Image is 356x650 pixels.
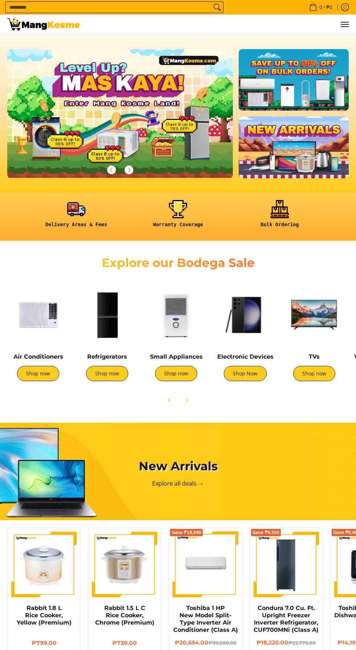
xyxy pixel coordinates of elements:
[87,15,349,34] nav: Main Menu
[340,15,349,34] button: Menu
[173,605,238,633] a: Toshiba 1 HP New Model Split-Type Inverter Air Conditioner (Class A)
[95,605,154,626] a: Rabbit 1.5 L C Rice Cooker, Chrome (Premium)
[214,284,276,346] img: Electronic Devices
[86,366,128,381] a: Shop now
[11,531,77,597] img: https://mangkosme.com/products/rabbit-1-8-l-rice-cooker-yellow-class-a
[161,392,177,408] button: Previous
[173,531,238,597] img: Toshiba 1 HP New Model Split-Type Inverter Air Conditioner (Class A)
[293,366,335,381] a: Shop now
[254,639,319,646] h6: ₱18,220.00
[94,255,262,270] h2: Explore our Bodega Sale
[17,605,72,626] a: Rabbit 1.8 L Rice Cooker, Yellow (Premium)
[211,2,223,13] button: Search
[7,284,69,346] img: Air Conditioners
[29,200,124,234] a: <h6><strong>Delivery Areas & Fees</strong></h6>
[171,530,201,535] span: Save ₱18,946
[254,531,319,597] img: Condura 7.0 Cu. Ft. Upright Freezer Inverter Refrigerator, CUF700MNi (Class A)
[11,639,77,646] h6: ₱799.00
[17,366,59,381] a: Shop now
[325,5,333,10] span: ₱0
[155,366,197,381] a: Shop now
[87,353,127,360] a: Refrigerators
[131,200,225,234] a: <h6><strong>Warranty Coverage</strong></h6>
[209,640,236,646] del: ₱39,600.00
[318,5,323,10] span: 0
[145,284,207,346] img: Small Appliances
[104,162,120,178] button: Previous
[121,162,137,178] button: Next
[232,200,327,234] a: <h6><strong>Bulk Ordering</strong></h6>
[76,284,138,346] img: Refrigerators
[283,284,345,346] img: TVs
[252,530,280,535] span: Save ₱4,555
[7,18,80,31] img: Mang Kosme: Your Home Appliances Warehouse Sale Partner!
[288,640,316,646] del: ₱22,775.00
[150,353,203,360] a: Small Appliances
[92,531,157,597] img: https://mangkosme.com/products/rabbit-1-5-l-c-rice-cooker-chrome-class-a
[152,479,204,487] a: Explore all deals →
[87,15,349,34] ul: Customer Navigation
[254,605,319,633] a: Condura 7.0 Cu. Ft. Upright Freezer Inverter Refrigerator, CUF700MNi (Class A)
[7,49,256,190] a: More
[217,353,274,360] a: Electronic Devices
[13,353,63,360] a: Air Conditioners
[179,392,195,408] button: Next
[92,639,157,646] h6: ₱739.00
[173,639,238,646] h6: ₱20,654.00
[224,366,267,381] a: Shop Now
[307,3,335,11] span: •
[309,353,320,360] a: TVs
